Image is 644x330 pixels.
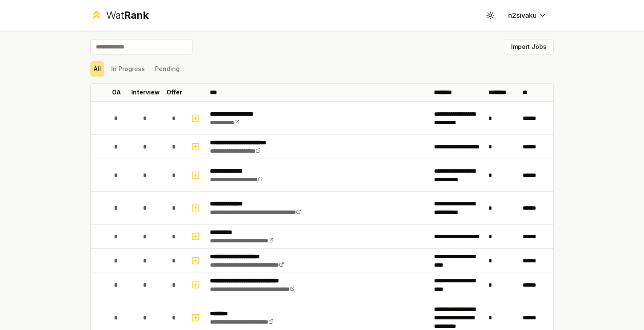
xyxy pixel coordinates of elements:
button: Import Jobs [504,39,554,54]
p: Interview [131,88,160,97]
button: Pending [152,61,183,77]
p: Offer [167,88,182,97]
span: Rank [124,9,149,21]
div: Wat [106,9,149,22]
a: WatRank [90,9,149,22]
button: All [90,61,104,77]
span: n2sivaku [508,10,537,20]
button: In Progress [108,61,148,77]
button: n2sivaku [501,8,554,23]
p: OA [112,88,121,97]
